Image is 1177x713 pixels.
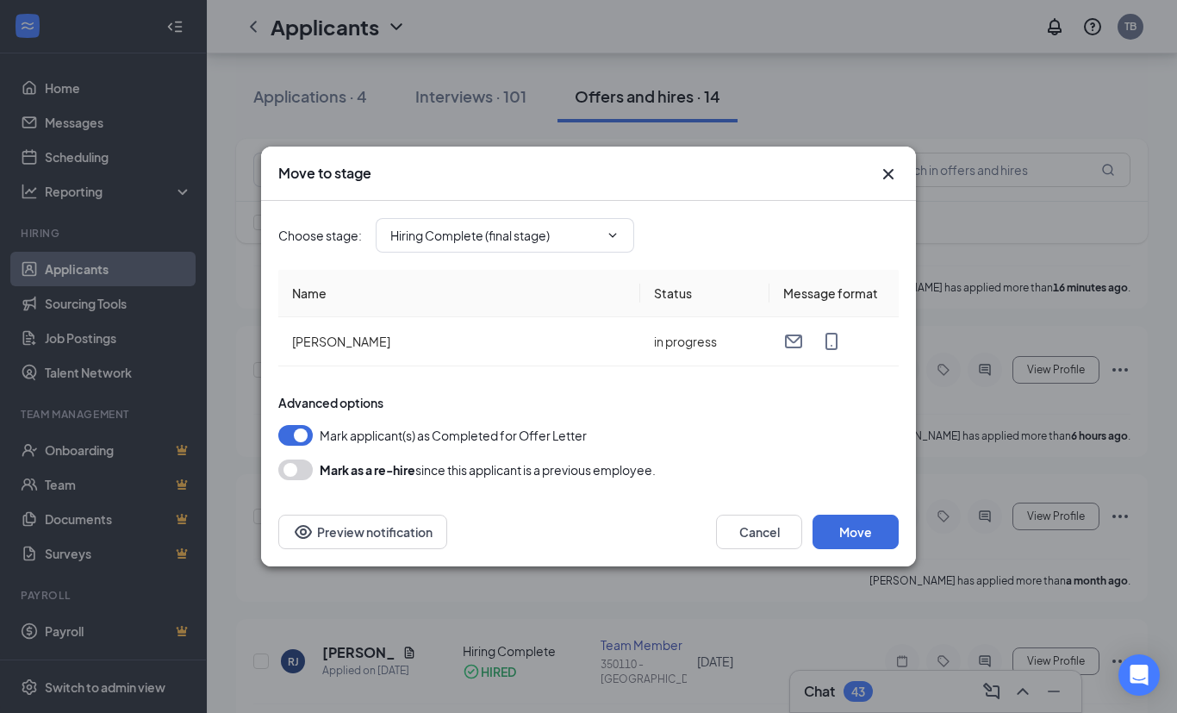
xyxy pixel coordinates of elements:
[278,226,362,245] span: Choose stage :
[821,331,842,352] svg: MobileSms
[278,164,371,183] h3: Move to stage
[320,460,656,480] div: since this applicant is a previous employee.
[813,515,899,549] button: Move
[320,462,415,478] b: Mark as a re-hire
[292,334,390,349] span: [PERSON_NAME]
[1118,654,1160,696] div: Open Intercom Messenger
[293,522,314,542] svg: Eye
[278,270,640,317] th: Name
[640,270,769,317] th: Status
[878,164,899,185] svg: Cross
[783,331,804,352] svg: Email
[278,515,447,549] button: Preview notificationEye
[878,164,899,185] button: Close
[769,270,899,317] th: Message format
[320,425,587,446] span: Mark applicant(s) as Completed for Offer Letter
[278,394,899,411] div: Advanced options
[606,228,620,242] svg: ChevronDown
[716,515,802,549] button: Cancel
[640,317,769,366] td: in progress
